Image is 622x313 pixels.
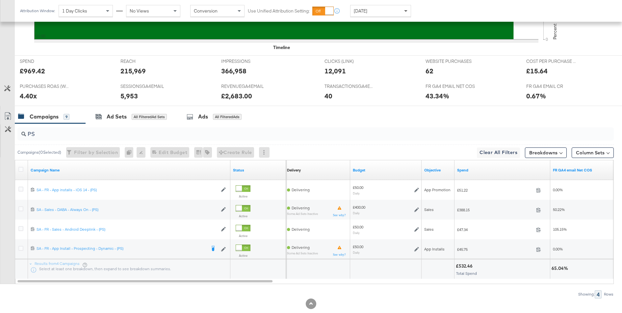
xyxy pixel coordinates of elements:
div: All Filtered Ad Sets [132,114,167,120]
div: 40 [324,91,332,101]
a: SA - Sales - DABA - Always On - (PS) [37,207,218,213]
sub: Daily [353,191,360,195]
div: SA - FR - App installs - iOS 14 - (PS) [37,187,218,193]
span: IMPRESSIONS [221,58,271,65]
a: SA - FR - App installs - iOS 14 - (PS) [37,187,218,193]
a: Your campaign's objective. [424,168,452,173]
span: £45.75 [457,247,533,252]
a: Your campaign name. [31,168,228,173]
label: Active [236,234,250,238]
sub: Daily [353,231,360,235]
div: Showing: [578,292,595,297]
sub: Daily [353,250,360,254]
div: 0.67% [526,91,546,101]
span: £47.34 [457,227,533,232]
span: £388.15 [457,207,533,212]
span: App Promotion [424,187,451,192]
div: Campaigns [30,113,59,120]
div: 4.40x [20,91,37,101]
div: £532.46 [456,263,475,269]
div: 215,969 [120,66,146,76]
div: £50.00 [353,224,363,230]
span: Delivering [292,245,310,250]
button: Column Sets [572,147,614,158]
span: WEBSITE PURCHASES [426,58,475,65]
span: PURCHASES ROAS (WEBSITE EVENTS) [20,83,69,90]
span: App Installs [424,247,445,251]
span: £51.22 [457,188,533,193]
div: £2,683.00 [221,91,252,101]
div: 366,958 [221,66,246,76]
span: TRANSACTIONSGA4EMAIL [324,83,374,90]
span: 105.15% [553,227,567,232]
span: Sales [424,227,434,232]
span: REVENUEGA4EMAIL [221,83,271,90]
div: 9 [64,114,69,120]
div: £969.42 [20,66,45,76]
div: Ad Sets [107,113,127,120]
label: Active [236,214,250,218]
a: SA - FR - Sales - Android Deeplink - (PS) [37,227,218,232]
div: Delivery [287,168,301,173]
span: REACH [120,58,170,65]
a: The maximum amount you're willing to spend on your ads, on average each day or over the lifetime ... [353,168,419,173]
a: Shows the current state of your Ad Campaign. [233,168,283,173]
text: Percent [552,24,558,39]
span: Delivering [292,227,310,232]
span: Conversion [194,8,218,14]
a: SA - FR - App Install - Prospecting - Dynamic - (PS) [37,246,206,252]
button: Clear All Filters [477,147,520,158]
div: £50.00 [353,185,363,190]
div: Attribution Window: [20,9,55,13]
a: FR GA4 Net COS [553,168,613,173]
label: Active [236,253,250,258]
span: 0.00% [553,187,563,192]
span: 0.00% [553,247,563,251]
label: Use Unified Attribution Setting: [248,8,310,14]
span: SPEND [20,58,69,65]
span: Clear All Filters [479,148,517,157]
span: Delivering [292,205,310,210]
div: £50.00 [353,244,363,249]
span: CLICKS (LINK) [324,58,374,65]
div: 65.04% [552,265,570,272]
span: Total Spend [456,271,477,276]
a: Reflects the ability of your Ad Campaign to achieve delivery based on ad states, schedule and bud... [287,168,301,173]
button: Breakdowns [525,147,567,158]
span: FR GA4 EMAIL CR [526,83,576,90]
div: 43.34% [426,91,449,101]
div: £15.64 [526,66,548,76]
label: Active [236,194,250,198]
span: [DATE] [354,8,367,14]
div: 5,953 [120,91,138,101]
a: The total amount spent to date. [457,168,548,173]
sub: Daily [353,211,360,215]
span: 50.22% [553,207,565,212]
div: 4 [595,290,602,299]
div: All Filtered Ads [213,114,242,120]
span: FR GA4 EMAIL NET COS [426,83,475,90]
div: Timeline [273,44,290,51]
span: SESSIONSGA4EMAIL [120,83,170,90]
div: 12,091 [324,66,346,76]
span: COST PER PURCHASE (WEBSITE EVENTS) [526,58,576,65]
div: Campaigns ( 0 Selected) [17,149,61,155]
div: 0 [125,147,137,158]
div: £400.00 [353,205,365,210]
div: Ads [198,113,208,120]
div: Rows [604,292,614,297]
sub: Some Ad Sets Inactive [287,251,318,255]
span: Sales [424,207,434,212]
div: SA - FR - App Install - Prospecting - Dynamic - (PS) [37,246,206,251]
span: No Views [130,8,149,14]
span: Delivering [292,187,310,192]
sub: Some Ad Sets Inactive [287,212,318,216]
span: 1 Day Clicks [62,8,87,14]
input: Search Campaigns by Name, ID or Objective [26,125,559,138]
div: 62 [426,66,433,76]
